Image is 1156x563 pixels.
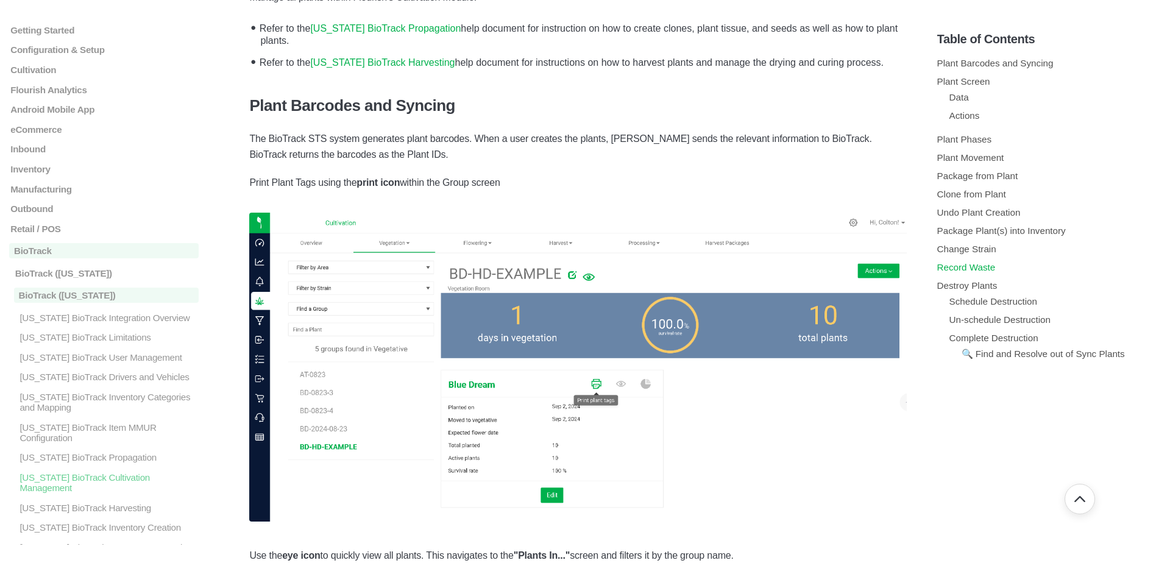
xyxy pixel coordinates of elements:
p: [US_STATE] BioTrack Inventory Creation [18,522,199,533]
a: Configuration & Setup [9,44,199,55]
a: [US_STATE] BioTrack Cultivation Management [9,472,199,492]
li: Refer to the help document for instruction on how to create clones, plant tissue, and seeds as we... [255,15,906,49]
strong: print icon [356,177,400,188]
a: Plant Movement [937,152,1004,163]
h5: Table of Contents [937,32,1147,46]
a: Actions [949,110,980,121]
a: [US_STATE] BioTrack User Management [9,352,199,362]
a: Cultivation [9,64,199,74]
a: Flourish Analytics [9,84,199,94]
a: Getting Started [9,24,199,35]
p: The BioTrack STS system generates plant barcodes. When a user creates the plants, [PERSON_NAME] s... [249,131,906,163]
a: Un-schedule Destruction [949,314,1051,325]
a: Plant Barcodes and Syncing [937,58,1054,68]
p: [US_STATE] BioTrack Harvesting [18,502,199,512]
p: [US_STATE] BioTrack Propagation [18,452,199,462]
a: [US_STATE] BioTrack Harvesting [9,502,199,512]
a: Manufacturing [9,183,199,194]
p: Print Plant Tags using the within the Group screen [249,175,906,191]
p: [US_STATE] BioTrack Limitations [18,332,199,342]
a: eCommerce [9,124,199,134]
p: [US_STATE] BioTrack Integration Overview [18,312,199,322]
a: [US_STATE] BioTrack Drivers and Vehicles [9,372,199,382]
a: Clone from Plant [937,189,1006,199]
a: [US_STATE] BioTrack Inventory Destruction [9,542,199,552]
a: Data [949,92,969,102]
a: BioTrack ([US_STATE]) [9,288,199,303]
p: BioTrack ([US_STATE]) [14,288,199,303]
p: [US_STATE] BioTrack User Management [18,352,199,362]
a: [US_STATE] BioTrack Limitations [9,332,199,342]
a: Undo Plant Creation [937,207,1021,218]
a: [US_STATE] BioTrack Harvesting [310,57,455,68]
a: Schedule Destruction [949,296,1037,306]
strong: "Plants In..." [514,550,570,561]
a: Plant Screen [937,76,990,87]
a: Complete Destruction [949,333,1038,343]
li: Refer to the help document for instructions on how to harvest plants and manage the drying and cu... [255,49,906,73]
h3: Plant Barcodes and Syncing [249,96,906,115]
p: [US_STATE] BioTrack Drivers and Vehicles [18,372,199,382]
a: [US_STATE] BioTrack Inventory Categories and Mapping [9,392,199,413]
a: 🔍 Find and Resolve out of Sync Plants [962,349,1125,359]
a: Android Mobile App [9,104,199,115]
a: Outbound [9,204,199,214]
a: [US_STATE] BioTrack Integration Overview [9,312,199,322]
a: Retail / POS [9,223,199,233]
p: [US_STATE] BioTrack Inventory Destruction [18,542,199,552]
img: image.png [249,213,906,522]
a: BioTrack ([US_STATE]) [9,267,199,278]
p: [US_STATE] BioTrack Cultivation Management [18,472,199,492]
a: [US_STATE] BioTrack Propagation [310,23,461,34]
a: Destroy Plants [937,280,998,291]
a: Package Plant(s) into Inventory [937,225,1066,236]
a: Record Waste [937,262,996,272]
a: Inventory [9,164,199,174]
a: [US_STATE] BioTrack Propagation [9,452,199,462]
a: Change Strain [937,244,996,254]
strong: eye icon [282,550,320,561]
p: BioTrack ([US_STATE]) [14,267,199,278]
a: BioTrack [9,243,199,258]
a: Plant Phases [937,134,992,144]
a: [US_STATE] BioTrack Inventory Creation [9,522,199,533]
section: Table of Contents [937,12,1147,545]
p: [US_STATE] BioTrack Item MMUR Configuration [18,422,199,442]
a: Package from Plant [937,171,1018,181]
a: [US_STATE] BioTrack Item MMUR Configuration [9,422,199,442]
p: [US_STATE] BioTrack Inventory Categories and Mapping [18,392,199,413]
a: Inbound [9,144,199,154]
button: Go back to top of document [1065,484,1095,514]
